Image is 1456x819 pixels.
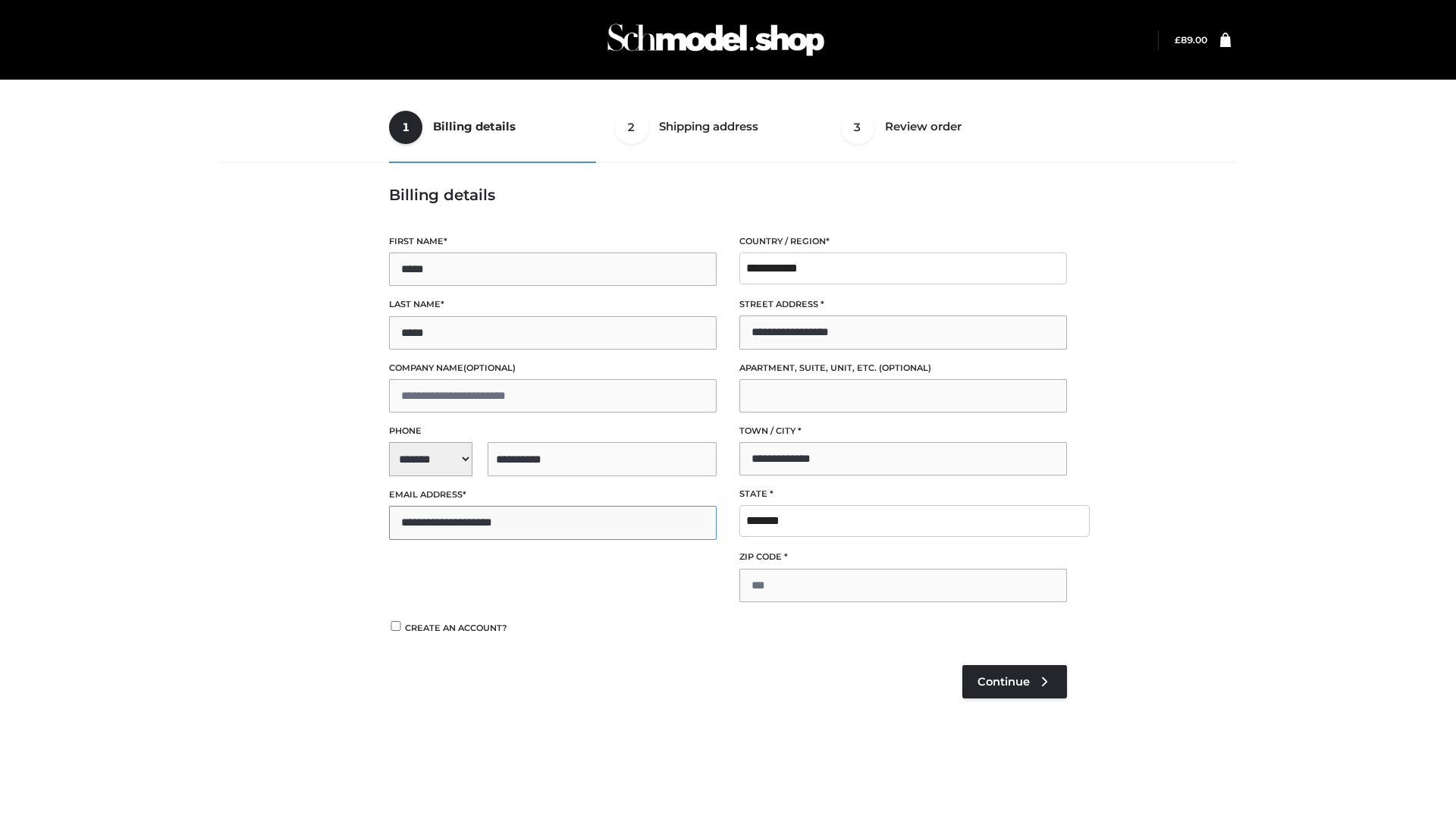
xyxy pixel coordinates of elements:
a: Continue [962,665,1067,698]
label: State [739,487,1067,501]
label: ZIP Code [739,550,1067,564]
label: Country / Region [739,234,1067,249]
h3: Billing details [389,186,1067,204]
label: Company name [389,361,717,375]
label: Apartment, suite, unit, etc. [739,361,1067,375]
label: Town / City [739,424,1067,438]
input: Create an account? [389,621,403,631]
span: £ [1175,34,1181,45]
img: Schmodel Admin 964 [602,10,830,70]
label: Email address [389,488,717,502]
span: Continue [977,675,1030,689]
label: Last name [389,297,717,312]
span: Create an account? [405,623,507,633]
a: £89.00 [1175,34,1207,45]
label: Phone [389,424,717,438]
label: Street address [739,297,1067,312]
label: First name [389,234,717,249]
span: (optional) [463,362,516,373]
bdi: 89.00 [1175,34,1207,45]
span: (optional) [879,362,931,373]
